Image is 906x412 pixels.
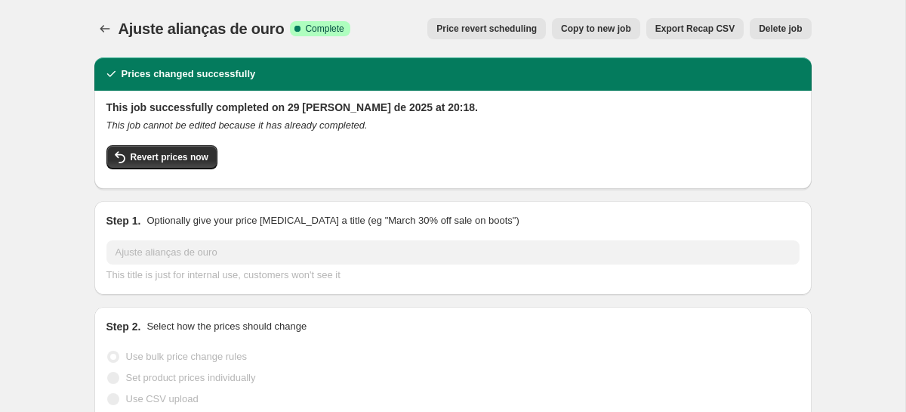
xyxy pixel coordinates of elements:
[126,393,199,404] span: Use CSV upload
[146,213,519,228] p: Optionally give your price [MEDICAL_DATA] a title (eg "March 30% off sale on boots")
[436,23,537,35] span: Price revert scheduling
[106,213,141,228] h2: Step 1.
[94,18,116,39] button: Price change jobs
[106,145,217,169] button: Revert prices now
[106,240,800,265] input: 30% off holiday sale
[750,18,811,39] button: Delete job
[131,151,208,163] span: Revert prices now
[106,119,368,131] i: This job cannot be edited because it has already completed.
[119,20,285,37] span: Ajuste alianças de ouro
[552,18,640,39] button: Copy to new job
[106,319,141,334] h2: Step 2.
[106,100,800,115] h2: This job successfully completed on 29 [PERSON_NAME] de 2025 at 20:18.
[126,351,247,362] span: Use bulk price change rules
[106,269,341,280] span: This title is just for internal use, customers won't see it
[427,18,546,39] button: Price revert scheduling
[759,23,802,35] span: Delete job
[146,319,307,334] p: Select how the prices should change
[122,67,256,82] h2: Prices changed successfully
[655,23,735,35] span: Export Recap CSV
[126,372,256,383] span: Set product prices individually
[561,23,631,35] span: Copy to new job
[646,18,744,39] button: Export Recap CSV
[305,23,344,35] span: Complete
